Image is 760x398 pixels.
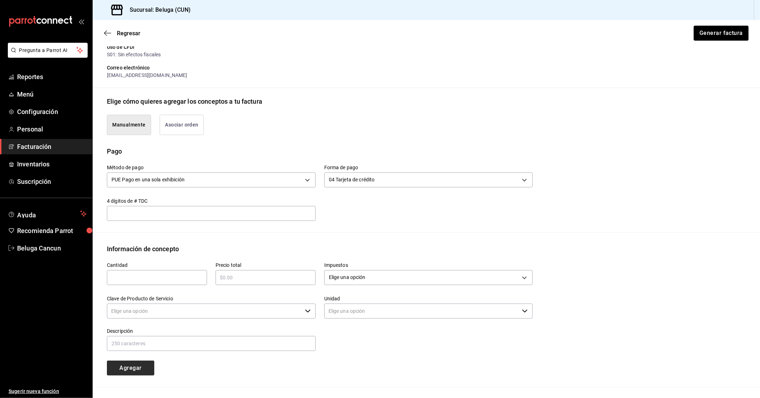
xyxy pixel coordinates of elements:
label: Método de pago [107,165,316,170]
label: Unidad [324,296,533,301]
span: Suscripción [17,177,87,186]
div: S01: Sin efectos fiscales [107,51,533,58]
div: Correo electrónico [107,64,533,72]
div: Elige una opción [324,270,533,285]
label: 4 dígitos de # TDC [107,198,316,203]
label: Impuestos [324,263,533,268]
div: [EMAIL_ADDRESS][DOMAIN_NAME] [107,72,533,79]
button: Manualmente [107,115,151,135]
button: open_drawer_menu [78,19,84,24]
span: Inventarios [17,159,87,169]
button: Pregunta a Parrot AI [8,43,88,58]
label: Forma de pago [324,165,533,170]
div: Elige cómo quieres agregar los conceptos a tu factura [107,97,262,106]
button: Regresar [104,30,140,37]
input: Elige una opción [107,304,302,319]
span: Beluga Cancun [17,243,87,253]
a: Pregunta a Parrot AI [5,52,88,59]
label: Precio total [216,263,316,268]
span: 04 Tarjeta de crédito [329,176,375,183]
span: Recomienda Parrot [17,226,87,236]
span: Ayuda [17,210,77,218]
div: Uso de CFDI [107,43,533,51]
span: Reportes [17,72,87,82]
span: Sugerir nueva función [9,388,87,395]
input: Elige una opción [324,304,519,319]
span: Configuración [17,107,87,117]
span: Regresar [117,30,140,37]
span: Pregunta a Parrot AI [19,47,77,54]
h3: Sucursal: Beluga (CUN) [124,6,191,14]
span: Facturación [17,142,87,151]
input: $0.00 [216,273,316,282]
label: Descripción [107,329,316,334]
span: PUE Pago en una sola exhibición [112,176,185,183]
button: Generar factura [694,26,749,41]
button: Asociar orden [160,115,204,135]
span: Menú [17,89,87,99]
input: 250 caracteres [107,336,316,351]
div: Información de concepto [107,244,179,254]
span: Personal [17,124,87,134]
div: Pago [107,146,122,156]
label: Cantidad [107,263,207,268]
label: Clave de Producto de Servicio [107,296,316,301]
